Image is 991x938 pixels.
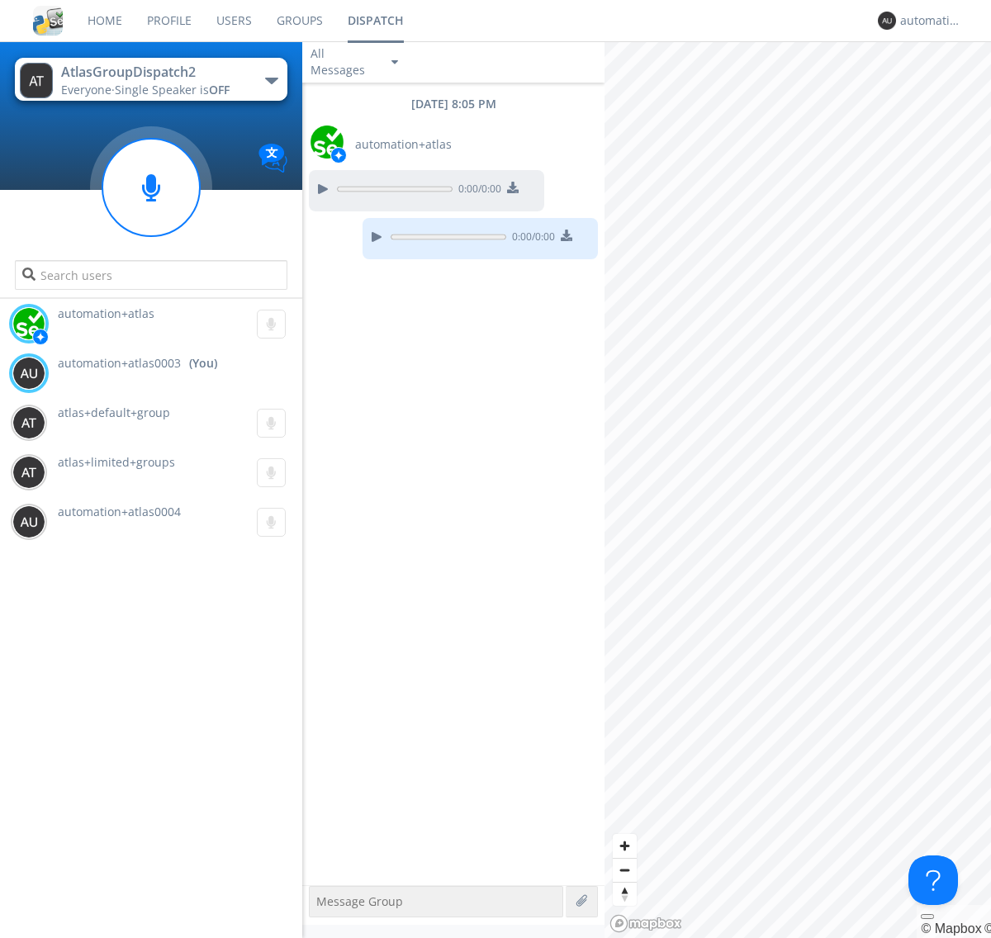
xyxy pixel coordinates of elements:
a: Mapbox logo [609,914,682,933]
button: AtlasGroupDispatch2Everyone·Single Speaker isOFF [15,58,287,101]
img: d2d01cd9b4174d08988066c6d424eccd [311,126,344,159]
img: 373638.png [878,12,896,30]
span: 0:00 / 0:00 [453,182,501,200]
div: [DATE] 8:05 PM [302,96,605,112]
img: download media button [507,182,519,193]
img: d2d01cd9b4174d08988066c6d424eccd [12,307,45,340]
img: download media button [561,230,572,241]
img: 373638.png [12,505,45,538]
span: Reset bearing to north [613,883,637,906]
span: automation+atlas0003 [58,355,181,372]
div: AtlasGroupDispatch2 [61,63,247,82]
span: atlas+default+group [58,405,170,420]
img: cddb5a64eb264b2086981ab96f4c1ba7 [33,6,63,36]
div: Everyone · [61,82,247,98]
img: Translation enabled [258,144,287,173]
span: 0:00 / 0:00 [506,230,555,248]
button: Reset bearing to north [613,882,637,906]
img: 373638.png [12,456,45,489]
span: atlas+limited+groups [58,454,175,470]
div: All Messages [311,45,377,78]
a: Mapbox [921,921,981,936]
button: Toggle attribution [921,914,934,919]
iframe: Toggle Customer Support [908,855,958,905]
span: automation+atlas [58,306,154,321]
img: 373638.png [20,63,53,98]
span: Zoom out [613,859,637,882]
div: automation+atlas0003 [900,12,962,29]
button: Zoom out [613,858,637,882]
span: Single Speaker is [115,82,230,97]
span: OFF [209,82,230,97]
span: automation+atlas [355,136,452,153]
div: (You) [189,355,217,372]
input: Search users [15,260,287,290]
img: 373638.png [12,357,45,390]
img: caret-down-sm.svg [391,60,398,64]
button: Zoom in [613,834,637,858]
span: automation+atlas0004 [58,504,181,519]
img: 373638.png [12,406,45,439]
